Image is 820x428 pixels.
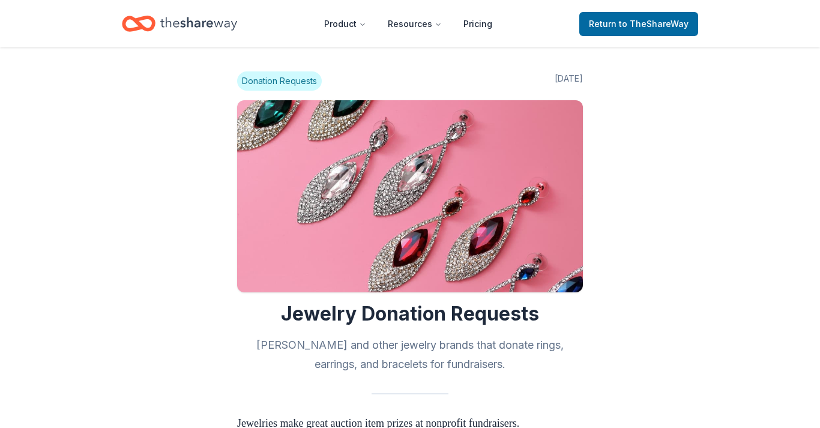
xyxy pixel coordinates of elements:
button: Resources [378,12,451,36]
a: Home [122,10,237,38]
span: Donation Requests [237,71,322,91]
h2: [PERSON_NAME] and other jewelry brands that donate rings, earrings, and bracelets for fundraisers. [237,336,583,374]
a: Pricing [454,12,502,36]
span: [DATE] [555,71,583,91]
nav: Main [315,10,502,38]
span: Return [589,17,689,31]
a: Returnto TheShareWay [579,12,698,36]
img: Image for Jewelry Donation Requests [237,100,583,292]
button: Product [315,12,376,36]
span: to TheShareWay [619,19,689,29]
h1: Jewelry Donation Requests [237,302,583,326]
